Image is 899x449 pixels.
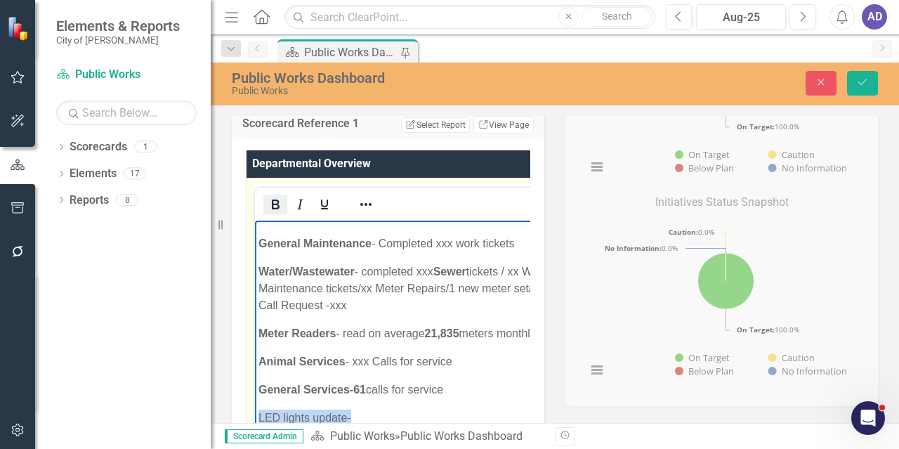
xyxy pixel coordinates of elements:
div: 17 [124,168,146,180]
small: City of [PERSON_NAME] [56,34,180,46]
div: Public Works Dashboard [304,44,397,61]
strong: Solid Waste- 338 [4,219,93,231]
strong: , [170,219,173,231]
input: Search ClearPoint... [284,5,655,30]
div: Public Works Dashboard [232,70,584,86]
h3: Scorecard Reference 1 [242,117,379,130]
a: Elements [70,166,117,182]
div: 8 [116,194,138,206]
div: Public Works Dashboard [400,429,523,443]
span: Scorecard Admin [225,429,303,443]
p: calls for service collected 5,134.45 tons of waste / 2,271.19 tons were recycled in [DATE]. and [4,217,325,268]
button: Bold [263,195,287,214]
div: 1 [134,141,157,153]
a: Public Works [56,67,197,83]
span: Search [602,11,632,22]
span: Elements & Reports [56,18,180,34]
div: » [310,429,544,445]
a: View Page [473,116,534,134]
button: AD [862,4,887,30]
button: Search [582,7,652,27]
button: Italic [288,195,312,214]
a: Reports [70,193,109,209]
iframe: Intercom live chat [851,401,885,435]
button: Reveal or hide additional toolbar items [354,195,378,214]
a: Public Works [330,429,395,443]
button: Select Report [401,117,469,133]
button: Aug-25 [696,4,786,30]
div: Public Works [232,86,584,96]
a: Scorecards [70,139,127,155]
button: Underline [313,195,336,214]
div: Aug-25 [701,9,781,26]
input: Search Below... [56,100,197,125]
img: ClearPoint Strategy [7,15,32,40]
